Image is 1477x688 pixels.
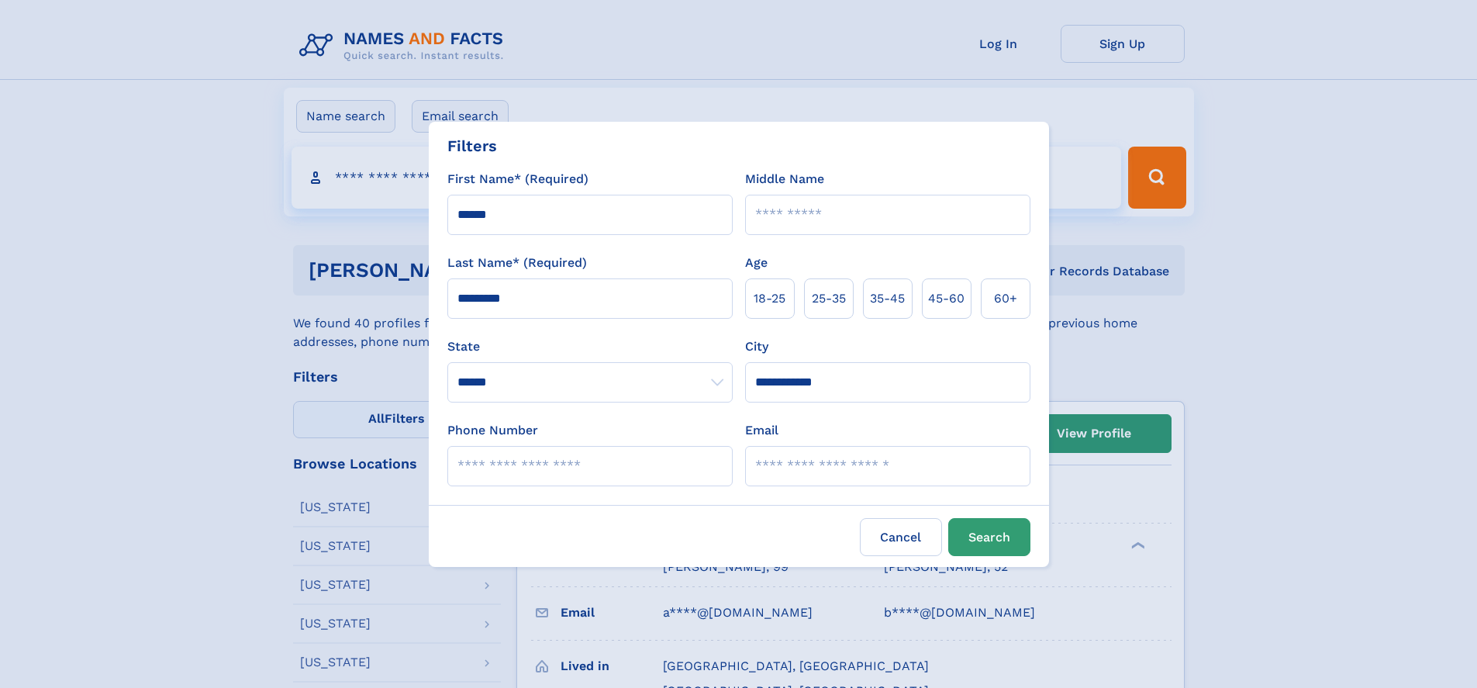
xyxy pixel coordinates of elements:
[447,421,538,440] label: Phone Number
[447,254,587,272] label: Last Name* (Required)
[745,421,778,440] label: Email
[870,289,905,308] span: 35‑45
[860,518,942,556] label: Cancel
[745,170,824,188] label: Middle Name
[447,337,733,356] label: State
[994,289,1017,308] span: 60+
[812,289,846,308] span: 25‑35
[745,254,768,272] label: Age
[447,134,497,157] div: Filters
[745,337,768,356] label: City
[928,289,965,308] span: 45‑60
[948,518,1030,556] button: Search
[754,289,785,308] span: 18‑25
[447,170,588,188] label: First Name* (Required)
